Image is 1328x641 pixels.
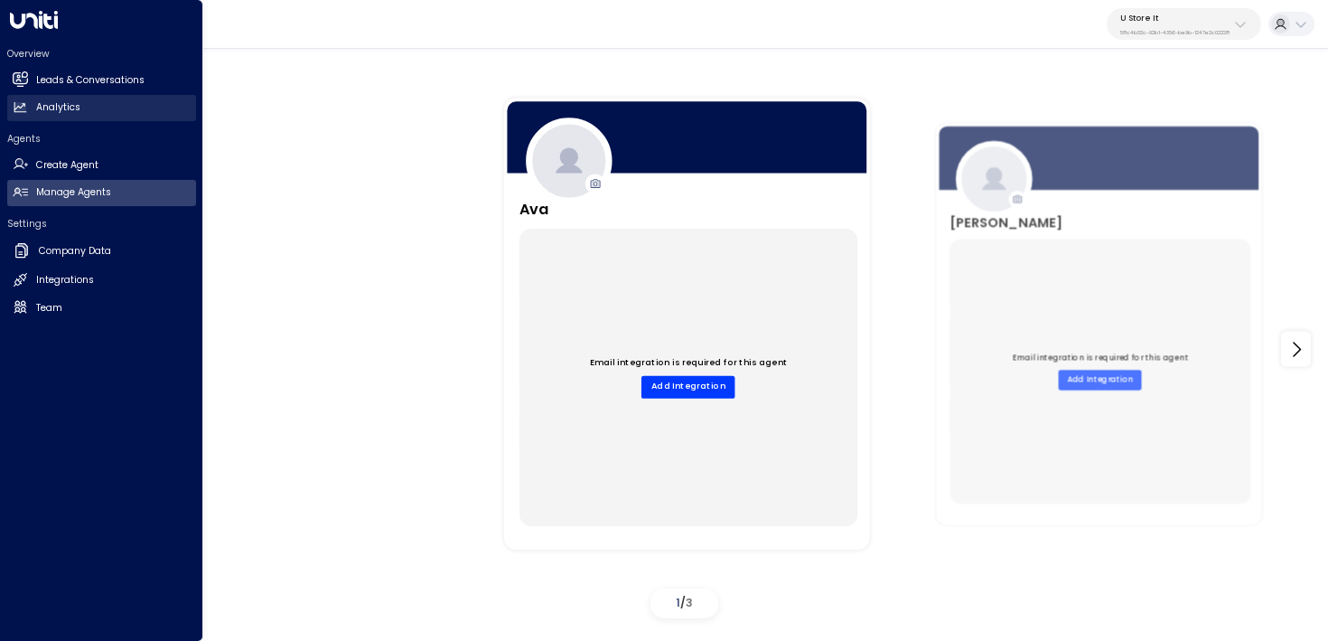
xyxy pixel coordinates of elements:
h2: Analytics [36,100,80,115]
h2: Agents [7,132,196,146]
h2: Create Agent [36,158,98,173]
h2: Integrations [36,273,94,288]
button: Add Integration [641,375,735,398]
button: U Store It58c4b32c-92b1-4356-be9b-1247e2c02228 [1107,8,1261,40]
a: Create Agent [7,152,196,178]
p: Email integration is required for this agent [589,357,787,370]
button: Add Integration [1059,370,1142,390]
h3: [PERSON_NAME] [950,212,1063,232]
span: 3 [686,595,693,610]
a: Company Data [7,237,196,266]
h2: Leads & Conversations [36,73,145,88]
h2: Overview [7,47,196,61]
h2: Company Data [39,244,111,259]
a: Leads & Conversations [7,67,196,93]
h2: Team [36,301,62,316]
a: Manage Agents [7,180,196,206]
span: 1 [676,595,680,610]
a: Analytics [7,95,196,121]
div: / [650,589,718,618]
p: U Store It [1120,13,1230,24]
a: Team [7,295,196,321]
h2: Settings [7,217,196,231]
h3: Ava [519,198,548,220]
p: 58c4b32c-92b1-4356-be9b-1247e2c02228 [1120,29,1230,36]
h2: Manage Agents [36,185,111,200]
a: Integrations [7,268,196,294]
p: Email integration is required for this agent [1013,353,1188,365]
